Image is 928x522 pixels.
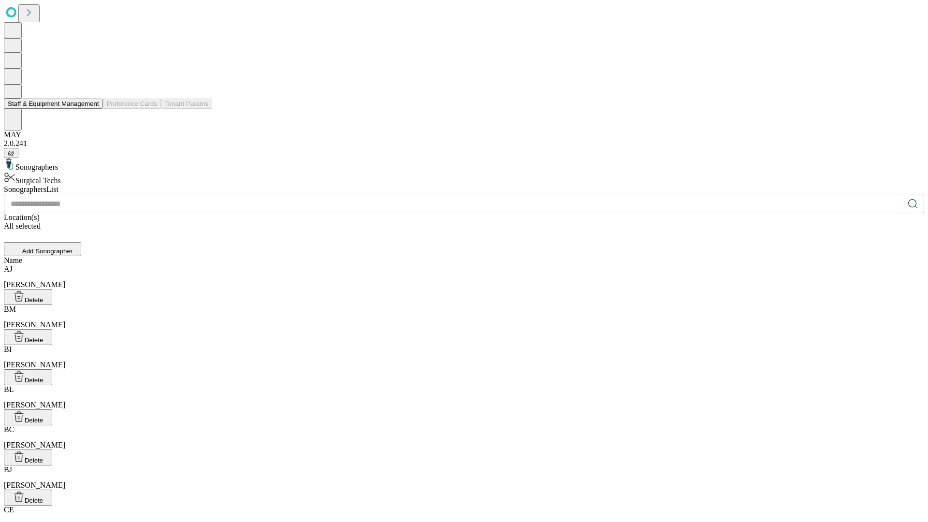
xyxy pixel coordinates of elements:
[4,130,924,139] div: MAY
[4,465,924,490] div: [PERSON_NAME]
[4,409,52,425] button: Delete
[4,265,13,273] span: AJ
[161,99,212,109] button: Tenant Params
[4,506,14,514] span: CE
[4,385,14,393] span: BL
[4,148,18,158] button: @
[25,457,43,464] span: Delete
[4,305,16,313] span: BM
[4,345,12,353] span: BI
[4,256,924,265] div: Name
[4,172,924,185] div: Surgical Techs
[4,345,924,369] div: [PERSON_NAME]
[4,490,52,506] button: Delete
[25,497,43,504] span: Delete
[25,417,43,424] span: Delete
[4,329,52,345] button: Delete
[4,99,103,109] button: Staff & Equipment Management
[4,139,924,148] div: 2.0.241
[4,265,924,289] div: [PERSON_NAME]
[25,377,43,384] span: Delete
[103,99,161,109] button: Preference Cards
[4,305,924,329] div: [PERSON_NAME]
[4,449,52,465] button: Delete
[25,336,43,344] span: Delete
[4,465,12,474] span: BJ
[4,425,924,449] div: [PERSON_NAME]
[25,296,43,304] span: Delete
[4,185,924,194] div: Sonographers List
[4,369,52,385] button: Delete
[22,247,72,255] span: Add Sonographer
[4,222,924,231] div: All selected
[4,242,81,256] button: Add Sonographer
[4,158,924,172] div: Sonographers
[4,385,924,409] div: [PERSON_NAME]
[4,289,52,305] button: Delete
[8,149,14,157] span: @
[4,425,14,434] span: BC
[4,213,40,221] span: Location(s)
